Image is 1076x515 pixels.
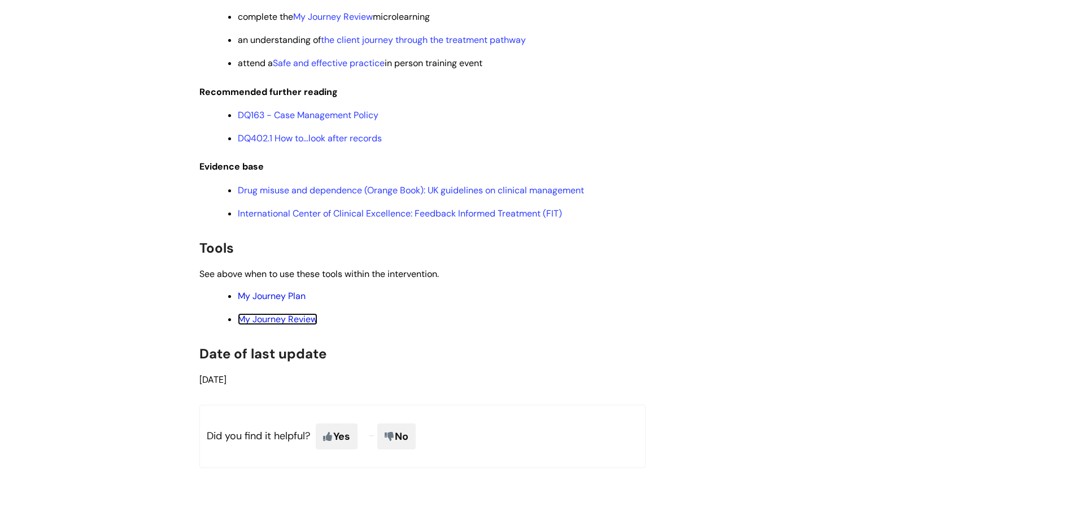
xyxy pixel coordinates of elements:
[238,184,584,196] a: Drug misuse and dependence (Orange Book): UK guidelines on clinical management
[377,423,416,449] span: No
[199,374,226,386] span: [DATE]
[199,345,326,362] span: Date of last update
[316,423,358,449] span: Yes
[238,207,562,219] a: International Center of Clinical Excellence: Feedback Informed Treatment (FIT)
[199,268,439,280] span: See above when to use these tools within the intervention.
[321,34,526,46] a: the client journey through the treatment pathway
[199,405,646,468] p: Did you find it helpful?
[238,34,528,46] span: an understanding of
[238,313,317,325] a: My Journey Review
[238,11,430,23] span: complete the microlearning
[199,161,264,172] span: Evidence base
[238,290,306,302] a: My Journey Plan
[199,86,338,98] span: Recommended further reading
[273,57,385,69] a: Safe and effective practice
[293,11,373,23] a: My Journey Review
[238,109,378,121] a: DQ163 - Case Management Policy
[238,132,382,144] a: DQ402.1 How to…look after records
[199,239,234,257] span: Tools
[238,57,482,69] span: attend a in person training event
